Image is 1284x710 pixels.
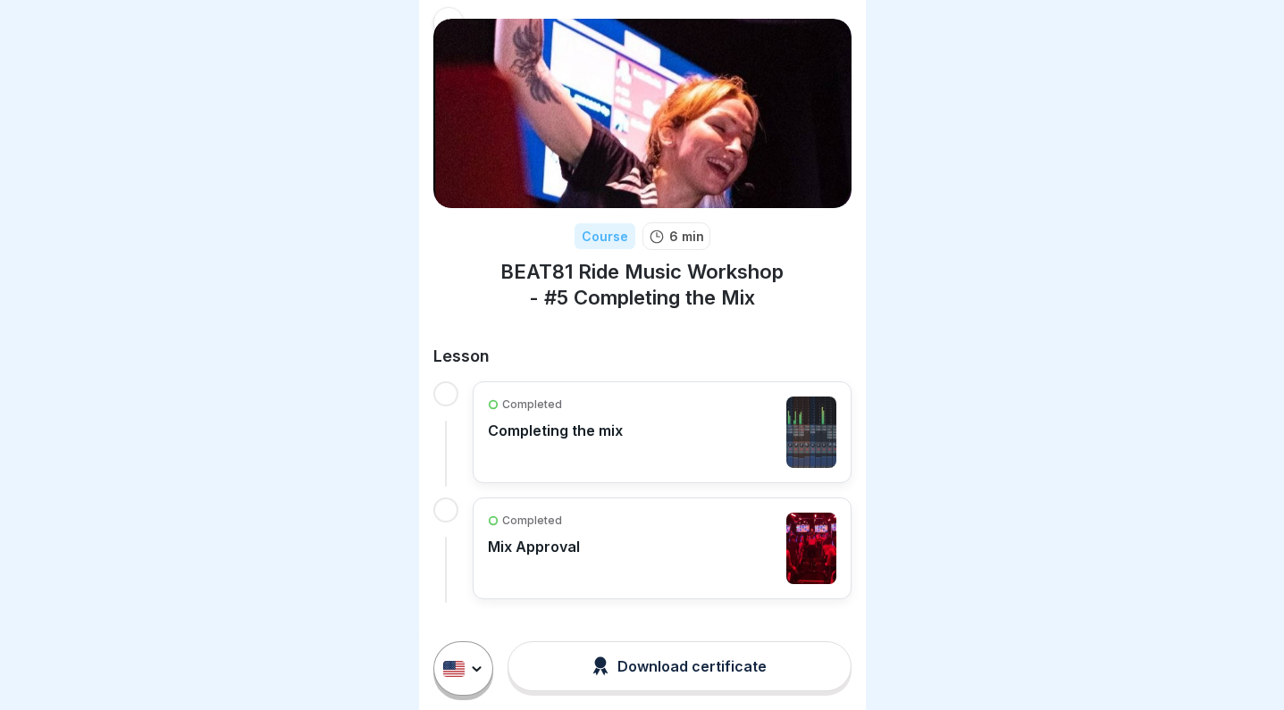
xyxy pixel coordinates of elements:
a: CompletedCompleting the mix [488,397,836,468]
p: Completed [502,397,562,413]
a: CompletedMix Approval [488,513,836,584]
p: Completed [502,513,562,529]
div: Course [575,223,635,249]
h2: Lesson [433,346,852,367]
p: Mix Approval [488,538,580,555]
img: us.svg [443,661,465,677]
h1: BEAT81 Ride Music Workshop - #5 Completing the Mix [433,259,852,310]
div: Download certificate [592,656,767,676]
img: clxxp73iz00073b6m87bppzs1.jpg [786,513,836,584]
p: 6 min [669,227,704,246]
button: Download certificate [508,641,851,691]
p: Completing the mix [488,422,623,439]
img: h40rw5k3kysvsk1au9o0zah9.png [433,19,852,208]
img: clxxp2ty100023b6mkqeop6c6.jpg [786,397,836,468]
